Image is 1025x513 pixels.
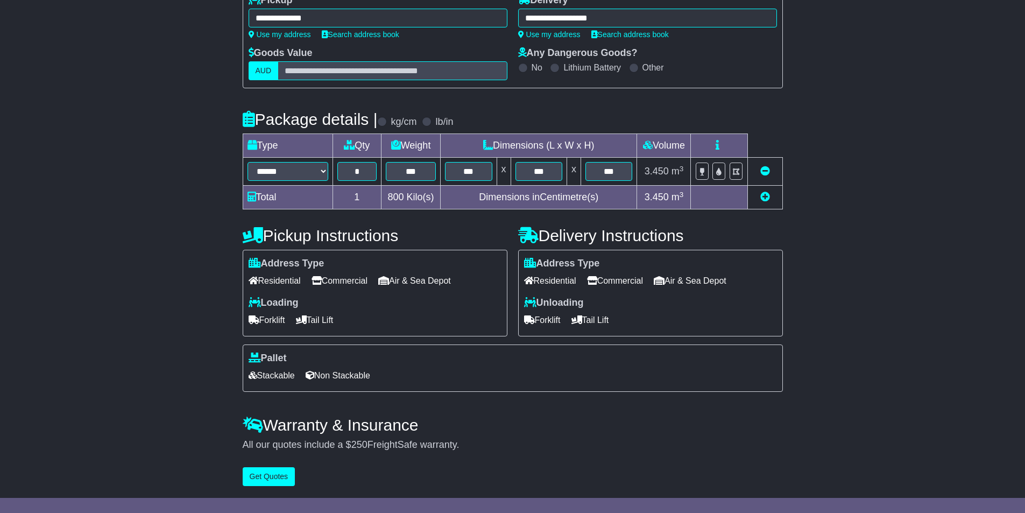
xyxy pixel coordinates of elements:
[249,297,299,309] label: Loading
[587,272,643,289] span: Commercial
[249,30,311,39] a: Use my address
[351,439,367,450] span: 250
[642,62,664,73] label: Other
[680,191,684,199] sup: 3
[637,134,691,158] td: Volume
[378,272,451,289] span: Air & Sea Depot
[441,134,637,158] td: Dimensions (L x W x H)
[524,272,576,289] span: Residential
[435,116,453,128] label: lb/in
[388,192,404,202] span: 800
[654,272,726,289] span: Air & Sea Depot
[567,158,581,186] td: x
[524,312,561,328] span: Forklift
[306,367,370,384] span: Non Stackable
[296,312,334,328] span: Tail Lift
[333,134,381,158] td: Qty
[645,192,669,202] span: 3.450
[760,192,770,202] a: Add new item
[391,116,416,128] label: kg/cm
[518,47,638,59] label: Any Dangerous Goods?
[524,297,584,309] label: Unloading
[312,272,367,289] span: Commercial
[591,30,669,39] a: Search address book
[760,166,770,177] a: Remove this item
[243,227,507,244] h4: Pickup Instructions
[249,312,285,328] span: Forklift
[563,62,621,73] label: Lithium Battery
[381,186,441,209] td: Kilo(s)
[243,439,783,451] div: All our quotes include a $ FreightSafe warranty.
[571,312,609,328] span: Tail Lift
[645,166,669,177] span: 3.450
[243,110,378,128] h4: Package details |
[671,166,684,177] span: m
[249,47,313,59] label: Goods Value
[243,416,783,434] h4: Warranty & Insurance
[249,353,287,364] label: Pallet
[243,134,333,158] td: Type
[249,367,295,384] span: Stackable
[249,272,301,289] span: Residential
[322,30,399,39] a: Search address book
[243,467,295,486] button: Get Quotes
[671,192,684,202] span: m
[249,258,324,270] label: Address Type
[243,186,333,209] td: Total
[680,165,684,173] sup: 3
[333,186,381,209] td: 1
[518,30,581,39] a: Use my address
[381,134,441,158] td: Weight
[249,61,279,80] label: AUD
[532,62,542,73] label: No
[518,227,783,244] h4: Delivery Instructions
[497,158,511,186] td: x
[441,186,637,209] td: Dimensions in Centimetre(s)
[524,258,600,270] label: Address Type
